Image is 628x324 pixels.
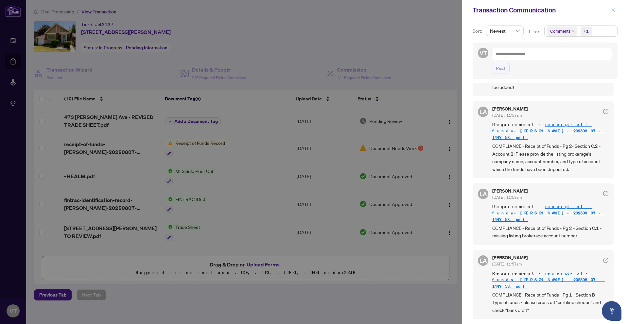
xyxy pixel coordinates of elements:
[492,270,605,289] a: receipt-of-funds-[PERSON_NAME]-20250807-144753.pdf
[492,204,605,222] a: receipt-of-funds-[PERSON_NAME]-20250807-144753.pdf
[529,28,541,35] p: Filter:
[492,195,522,200] span: [DATE], 11:57am
[492,224,608,240] span: COMPLIANCE - Receipt of Funds - Pg 2 - Section C.1 - missing listing brokerage account number
[603,258,608,263] span: check-circle
[492,107,528,111] h5: [PERSON_NAME]
[602,301,621,321] button: Open asap
[492,189,528,193] h5: [PERSON_NAME]
[492,255,528,260] h5: [PERSON_NAME]
[492,262,522,266] span: [DATE], 11:57am
[492,113,522,118] span: [DATE], 11:57am
[473,27,483,35] p: Sort:
[480,107,487,116] span: LA
[492,142,608,173] span: COMPLIANCE - Receipt of Funds - Pg 2- Section C.2 - Account 2: Please provide the listing brokera...
[611,8,616,12] span: close
[480,189,487,198] span: LA
[603,109,608,114] span: check-circle
[550,28,570,34] span: Comments
[492,63,510,74] button: Post
[603,191,608,196] span: check-circle
[547,26,577,36] span: Comments
[492,203,608,223] span: Requirement -
[490,26,520,36] span: Newest
[572,29,575,33] span: close
[492,291,608,314] span: COMPLIANCE - Receipt of Funds - Pg 1 - Section B - Type of funds - please cross off "certified ch...
[473,5,609,15] div: Transaction Communication
[584,28,589,34] div: +1
[492,122,605,140] a: receipt-of-funds-[PERSON_NAME]-20250807-144753.pdf
[480,48,487,58] span: VT
[492,121,608,141] span: Requirement -
[492,76,608,91] span: COMPLIANCE - Signed Trade Sheet (REVISED- FINTRAC fee added)
[480,256,487,265] span: LA
[492,270,608,290] span: Requirement -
